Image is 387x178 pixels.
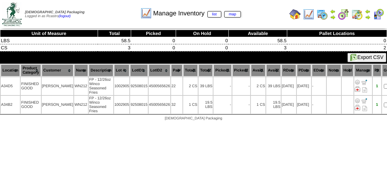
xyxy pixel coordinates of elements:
[183,77,198,95] td: 2 CS
[355,105,360,110] img: Manage Hold
[373,9,384,20] img: calendarcustomer.gif
[130,96,148,114] td: 92508015
[131,44,176,51] td: 0
[176,30,228,37] th: On Hold
[251,96,265,114] td: 1 CS
[74,96,88,114] td: WN212
[98,44,131,51] td: 3
[312,96,326,114] td: -
[362,87,367,93] i: Note
[198,96,213,114] td: 19.5 LBS
[297,77,311,95] td: [DATE]
[251,77,265,95] td: 2 CS
[330,14,336,20] img: arrowright.gif
[176,37,228,44] td: 0
[297,96,311,114] td: [DATE]
[373,84,381,88] div: 1
[213,64,231,76] th: Picked1
[74,64,88,76] th: Name
[365,9,371,14] img: arrowleft.gif
[183,64,198,76] th: Total1
[42,77,74,95] td: [PERSON_NAME]
[25,10,84,18] span: Logged in as Rcastro
[232,77,250,95] td: -
[198,77,213,95] td: 39 LBS
[228,37,287,44] td: 58.5
[98,37,131,44] td: 58.5
[89,77,113,95] td: FP - 12/26oz Winco Seasoned Fries
[0,30,98,37] th: Unit of Measure
[373,64,381,76] th: Plt
[1,77,20,95] td: A34D5
[149,77,170,95] td: 4500565626
[316,9,328,20] img: calendarprod.gif
[89,64,113,76] th: Description
[140,8,152,19] img: line_graph.gif
[282,64,296,76] th: RDate
[153,10,241,17] span: Manage Inventory
[361,98,367,104] img: Move
[207,11,221,18] a: list
[59,14,71,18] a: (logout)
[312,77,326,95] td: -
[287,44,387,51] td: 2
[287,37,387,44] td: 0
[183,96,198,114] td: 1 CS
[330,9,336,14] img: arrowleft.gif
[1,96,20,114] td: A34B2
[350,54,357,61] img: excel.gif
[228,44,287,51] td: 3
[355,86,360,92] img: Manage Hold
[0,37,98,44] td: LBS
[171,64,182,76] th: Pal#
[354,64,372,76] th: Manage
[342,64,354,76] th: Hold
[266,96,281,114] td: 19.5 LBS
[303,9,314,20] img: line_graph.gif
[251,64,265,76] th: Avail1
[131,30,176,37] th: Picked
[327,64,341,76] th: Notes
[224,11,241,18] a: map
[198,64,213,76] th: Total2
[165,117,222,120] span: [DEMOGRAPHIC_DATA] Packaging
[171,96,182,114] td: 32
[282,96,296,114] td: [DATE]
[130,64,148,76] th: LotID1
[312,64,326,76] th: EDate
[0,44,98,51] td: CS
[42,96,74,114] td: [PERSON_NAME]
[21,64,41,76] th: Product Category
[114,77,130,95] td: 1002905
[282,77,296,95] td: [DATE]
[213,77,231,95] td: -
[232,64,250,76] th: Picked2
[25,10,84,14] span: [DEMOGRAPHIC_DATA] Packaging
[297,64,311,76] th: PDate
[21,96,41,114] td: FINISHED GOOD
[351,9,363,20] img: calendarinout.gif
[361,79,367,85] img: Move
[114,64,130,76] th: Lot #
[365,14,371,20] img: arrowright.gif
[347,53,386,62] button: Export CSV
[176,44,228,51] td: 0
[338,9,349,20] img: calendarblend.gif
[149,96,170,114] td: 4500565626
[1,64,20,76] th: Location
[373,103,381,107] div: 1
[266,64,281,76] th: Avail2
[287,30,387,37] th: Pallet Locations
[232,96,250,114] td: -
[362,106,367,111] i: Note
[355,79,360,85] img: Adjust
[114,96,130,114] td: 1002905
[98,30,131,37] th: Total
[355,98,360,104] img: Adjust
[266,77,281,95] td: 39 LBS
[74,77,88,95] td: WN212
[21,77,41,95] td: FINISHED GOOD
[213,96,231,114] td: -
[2,2,22,26] img: zoroco-logo-small.webp
[149,64,170,76] th: LotID2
